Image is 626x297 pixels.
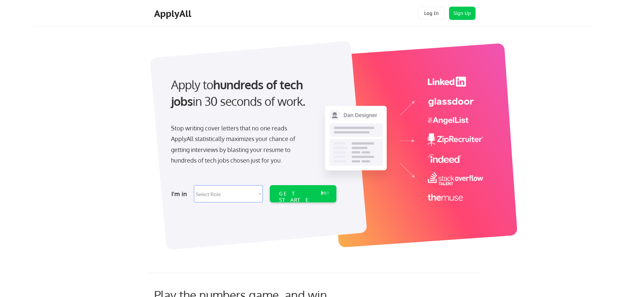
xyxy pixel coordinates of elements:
div: Apply to in 30 seconds of work. [171,76,334,110]
strong: hundreds of tech jobs [171,77,306,109]
div: Stop writing cover letters that no one reads. ApplyAll statistically maximizes your chance of get... [171,123,307,166]
div: GET STARTED [279,190,314,210]
div: I'm in [171,188,190,199]
button: Log In [418,7,445,20]
button: Sign Up [449,7,476,20]
div: ApplyAll [154,8,193,19]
